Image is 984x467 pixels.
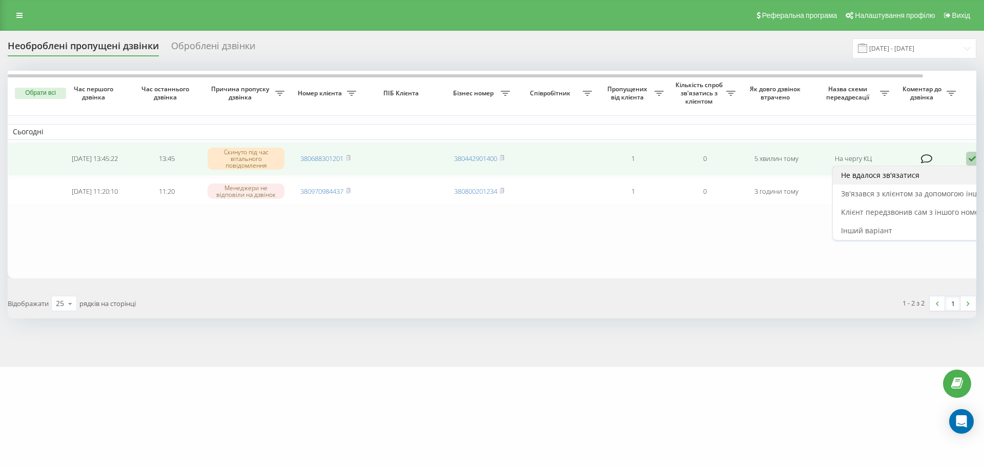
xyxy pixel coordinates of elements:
[8,299,49,308] span: Відображати
[945,296,960,311] a: 1
[855,11,935,19] span: Налаштування профілю
[454,154,497,163] a: 380442901400
[749,85,804,101] span: Як довго дзвінок втрачено
[812,178,894,205] td: На чергу КЦ
[454,187,497,196] a: 380800201234
[674,81,726,105] span: Кількість спроб зв'язатись з клієнтом
[59,142,131,176] td: [DATE] 13:45:22
[741,178,812,205] td: 3 години тому
[597,178,669,205] td: 1
[56,298,64,309] div: 25
[8,40,159,56] div: Необроблені пропущені дзвінки
[949,409,974,434] div: Open Intercom Messenger
[841,170,919,180] span: Не вдалося зв'язатися
[669,142,741,176] td: 0
[67,85,122,101] span: Час першого дзвінка
[370,89,435,97] span: ПІБ Клієнта
[295,89,347,97] span: Номер клієнта
[208,184,284,199] div: Менеджери не відповіли на дзвінок
[817,85,880,101] span: Назва схеми переадресації
[841,226,892,235] span: Інший варіант
[448,89,501,97] span: Бізнес номер
[741,142,812,176] td: 5 хвилин тому
[131,142,202,176] td: 13:45
[59,178,131,205] td: [DATE] 11:20:10
[300,187,343,196] a: 380970984437
[15,88,66,99] button: Обрати всі
[139,85,194,101] span: Час останнього дзвінка
[131,178,202,205] td: 11:20
[812,142,894,176] td: На чергу КЦ
[602,85,654,101] span: Пропущених від клієнта
[952,11,970,19] span: Вихід
[762,11,837,19] span: Реферальна програма
[208,148,284,170] div: Скинуто під час вітального повідомлення
[520,89,583,97] span: Співробітник
[300,154,343,163] a: 380688301201
[899,85,947,101] span: Коментар до дзвінка
[669,178,741,205] td: 0
[171,40,255,56] div: Оброблені дзвінки
[903,298,925,308] div: 1 - 2 з 2
[597,142,669,176] td: 1
[79,299,136,308] span: рядків на сторінці
[208,85,275,101] span: Причина пропуску дзвінка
